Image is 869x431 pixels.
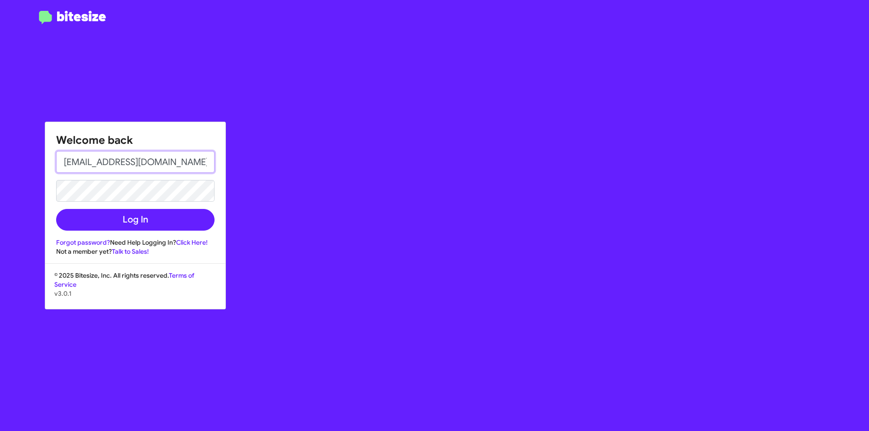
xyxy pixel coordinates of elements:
h1: Welcome back [56,133,215,147]
div: Need Help Logging In? [56,238,215,247]
button: Log In [56,209,215,231]
a: Forgot password? [56,238,110,246]
a: Click Here! [176,238,208,246]
a: Talk to Sales! [112,247,149,256]
div: Not a member yet? [56,247,215,256]
p: v3.0.1 [54,289,216,298]
div: © 2025 Bitesize, Inc. All rights reserved. [45,271,225,309]
input: Email address [56,151,215,173]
